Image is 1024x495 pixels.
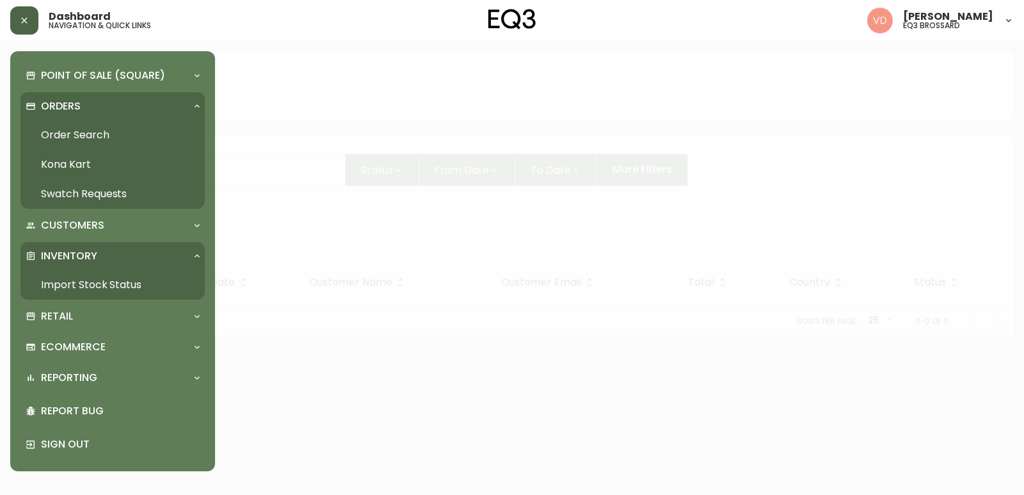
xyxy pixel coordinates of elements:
[41,309,73,323] p: Retail
[20,61,205,90] div: Point of Sale (Square)
[20,428,205,461] div: Sign Out
[20,270,205,300] a: Import Stock Status
[41,249,97,263] p: Inventory
[20,179,205,209] a: Swatch Requests
[41,437,200,451] p: Sign Out
[903,22,960,29] h5: eq3 brossard
[867,8,893,33] img: 34cbe8de67806989076631741e6a7c6b
[41,340,106,354] p: Ecommerce
[20,92,205,120] div: Orders
[20,120,205,150] a: Order Search
[41,404,200,418] p: Report Bug
[20,364,205,392] div: Reporting
[488,9,536,29] img: logo
[41,99,81,113] p: Orders
[41,69,165,83] p: Point of Sale (Square)
[20,394,205,428] div: Report Bug
[20,242,205,270] div: Inventory
[49,12,111,22] span: Dashboard
[20,150,205,179] a: Kona Kart
[41,218,104,232] p: Customers
[20,333,205,361] div: Ecommerce
[20,211,205,239] div: Customers
[20,302,205,330] div: Retail
[49,22,151,29] h5: navigation & quick links
[41,371,97,385] p: Reporting
[903,12,993,22] span: [PERSON_NAME]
